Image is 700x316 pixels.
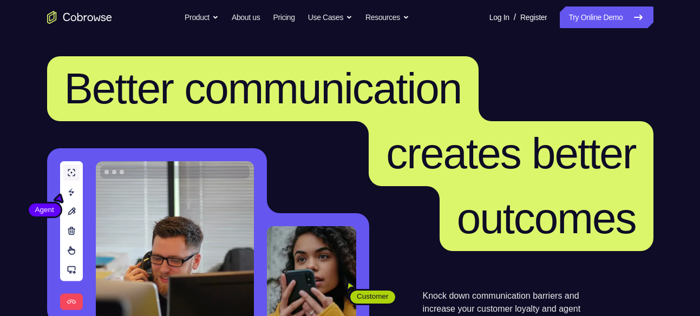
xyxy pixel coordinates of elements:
[185,6,219,28] button: Product
[560,6,653,28] a: Try Online Demo
[520,6,547,28] a: Register
[64,64,462,113] span: Better communication
[386,129,636,177] span: creates better
[47,11,112,24] a: Go to the home page
[308,6,352,28] button: Use Cases
[514,11,516,24] span: /
[457,194,636,242] span: outcomes
[232,6,260,28] a: About us
[273,6,295,28] a: Pricing
[489,6,509,28] a: Log In
[365,6,409,28] button: Resources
